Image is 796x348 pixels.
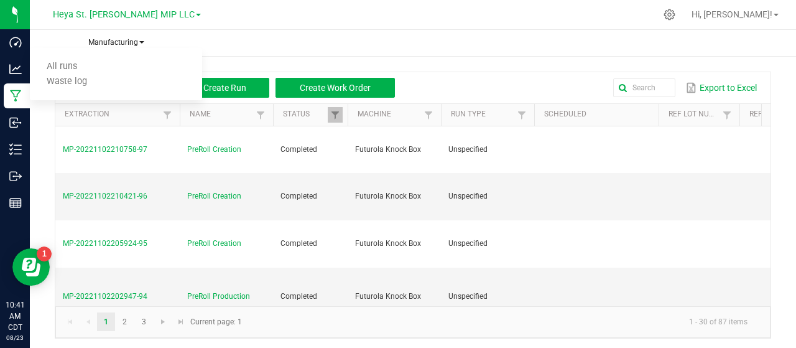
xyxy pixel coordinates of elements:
inline-svg: Outbound [9,170,22,182]
a: Ref Lot NumberSortable [669,110,719,120]
span: PreRoll Creation [187,144,241,156]
span: Create Work Order [300,83,371,93]
span: Create Run [203,83,246,93]
inline-svg: Dashboard [9,36,22,49]
a: Page 2 [116,313,134,331]
button: Create Run [181,78,269,98]
a: ScheduledSortable [544,110,654,120]
input: Search [613,78,675,97]
span: Futurola Knock Box [355,292,421,301]
span: Futurola Knock Box [355,239,421,248]
span: Manufacturing [30,37,202,48]
a: MachineSortable [358,110,420,120]
span: Unspecified [448,192,488,200]
a: Filter [160,107,175,123]
span: MP-20221102205924-95 [63,239,147,248]
div: All Runs [65,77,404,98]
span: Hi, [PERSON_NAME]! [692,9,772,19]
span: PreRoll Creation [187,190,241,202]
span: Unspecified [448,145,488,154]
span: PreRoll Production [187,291,250,303]
span: Go to the next page [158,317,168,327]
span: Completed [280,145,317,154]
span: PreRoll Creation [187,238,241,250]
inline-svg: Analytics [9,63,22,75]
iframe: Resource center unread badge [37,247,52,261]
span: Unspecified [448,239,488,248]
button: Create Work Order [275,78,395,98]
a: ExtractionSortable [65,110,159,120]
span: MP-20221102210421-96 [63,192,147,200]
a: Filter [514,107,529,123]
p: 10:41 AM CDT [6,299,24,333]
a: Run TypeSortable [451,110,514,120]
span: MP-20221102202947-94 [63,292,147,301]
a: ManufacturingAll runsWaste log [30,30,202,56]
span: Heya St. [PERSON_NAME] MIP LLC [53,9,195,20]
span: Completed [280,239,317,248]
a: Page 3 [135,313,153,331]
span: Unspecified [448,292,488,301]
inline-svg: Inbound [9,116,22,129]
kendo-pager-info: 1 - 30 of 87 items [249,312,757,332]
inline-svg: Reports [9,197,22,209]
a: Filter [421,107,436,123]
a: Filter [720,107,734,123]
a: Filter [328,107,343,123]
span: Futurola Knock Box [355,192,421,200]
inline-svg: Inventory [9,143,22,156]
span: MP-20221102210758-97 [63,145,147,154]
span: Go to the last page [176,317,186,327]
a: Go to the last page [172,313,190,331]
button: Export to Excel [683,77,760,98]
a: StatusSortable [283,110,327,120]
a: Go to the next page [154,313,172,331]
a: Filter [253,107,268,123]
span: Waste log [47,76,87,87]
span: Completed [280,292,317,301]
span: Futurola Knock Box [355,145,421,154]
a: NameSortable [190,110,252,120]
inline-svg: Manufacturing [9,90,22,102]
a: Page 1 [97,313,115,331]
span: All runs [47,61,77,72]
span: Completed [280,192,317,200]
iframe: Resource center [12,248,50,286]
a: Ref Field 1Sortable [749,110,794,120]
div: Manage settings [662,9,677,21]
p: 08/23 [6,333,24,342]
kendo-pager: Current page: 1 [55,306,771,338]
